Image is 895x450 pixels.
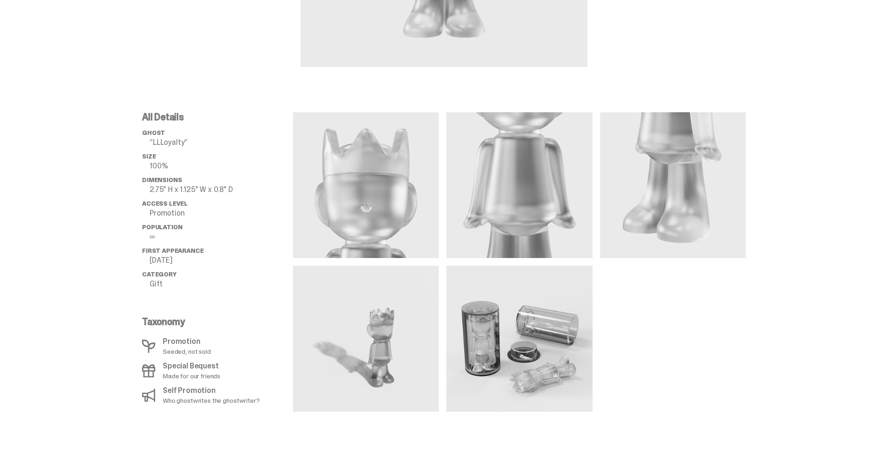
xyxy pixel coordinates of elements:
[163,387,260,394] p: Self Promotion
[142,152,156,160] span: Size
[163,362,220,370] p: Special Bequest
[142,129,165,137] span: ghost
[446,112,592,258] img: media gallery image
[163,373,220,379] p: Made for our friends
[150,209,293,217] p: Promotion
[142,112,293,122] p: All Details
[293,112,439,258] img: media gallery image
[150,233,293,241] p: ∞
[142,270,176,278] span: Category
[150,139,293,146] p: “LLLoyalty”
[150,257,293,264] p: [DATE]
[142,317,287,326] p: Taxonomy
[600,112,746,258] img: media gallery image
[150,280,293,288] p: Gift
[142,200,188,208] span: Access Level
[446,266,592,411] img: media gallery image
[142,247,203,255] span: First Appearance
[150,162,293,170] p: 100%
[150,186,293,193] p: 2.75" H x 1.125" W x 0.8" D
[293,266,439,412] img: media gallery image
[163,348,211,355] p: Seeded, not sold
[163,397,260,404] p: Who ghostwrites the ghostwriter?
[163,338,211,345] p: Promotion
[142,176,182,184] span: Dimensions
[142,223,182,231] span: Population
